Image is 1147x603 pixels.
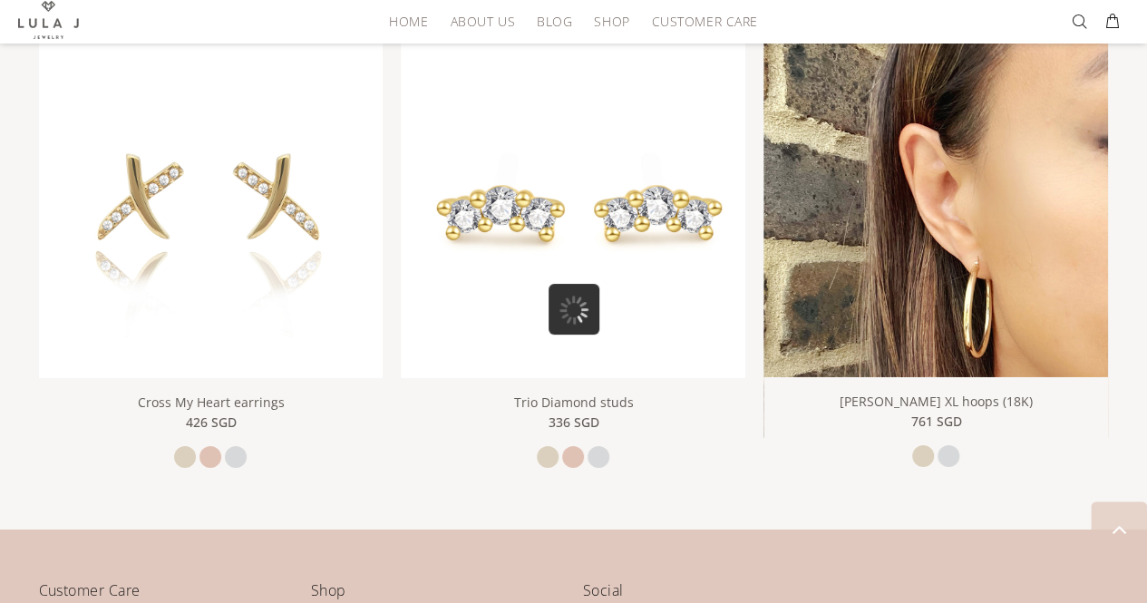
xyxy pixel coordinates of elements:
img: Page Loader [559,296,588,325]
a: Trio Diamond studs [401,196,745,212]
a: About Us [439,7,525,35]
span: HOME [389,15,428,28]
a: [PERSON_NAME] XL hoops (18K) [840,393,1033,410]
span: 761 SGD [910,412,961,432]
span: Blog [537,15,572,28]
a: Blog [526,7,583,35]
span: Shop [594,15,629,28]
a: Trio Diamond studs [513,394,633,411]
a: Customer Care [640,7,757,35]
a: Cross My Heart earrings [39,196,384,212]
span: Customer Care [651,15,757,28]
img: Cleo XL hoops (18K) [763,34,1108,438]
span: About Us [450,15,514,28]
span: 426 SGD [185,413,236,433]
a: BACK TO TOP [1091,501,1147,558]
a: Cleo XL hoops (18K) Cleo XL hoops (18K) [763,196,1108,212]
a: Shop [583,7,640,35]
a: HOME [378,7,439,35]
a: Cross My Heart earrings [137,394,284,411]
span: 336 SGD [548,413,598,433]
